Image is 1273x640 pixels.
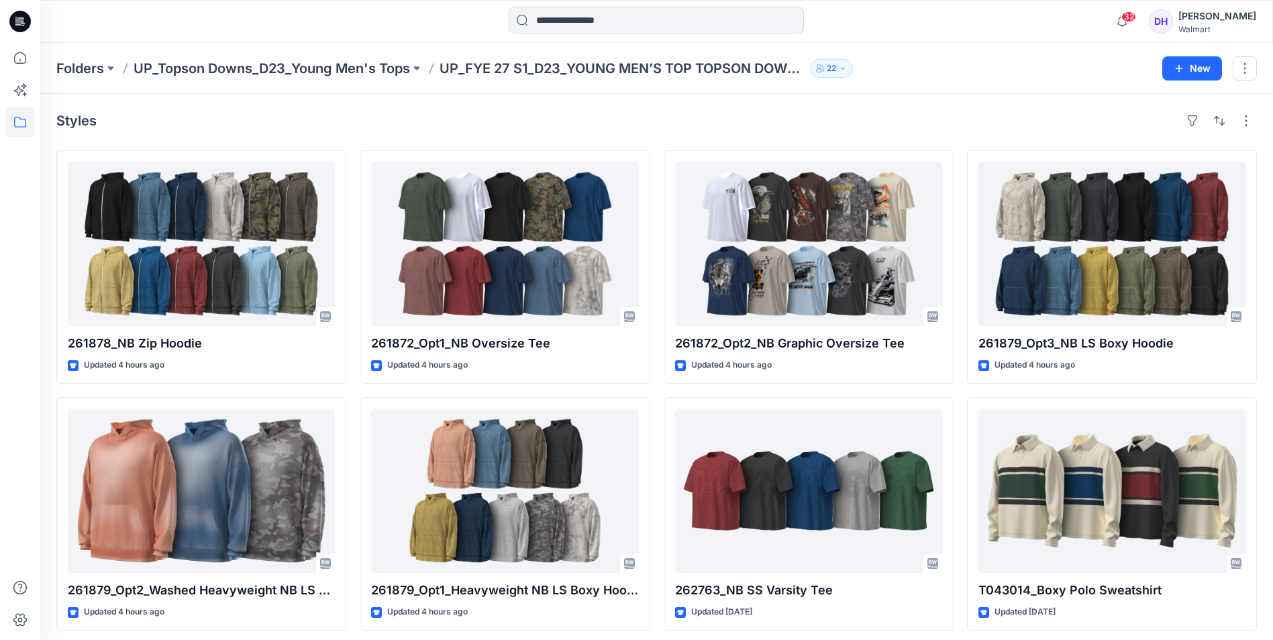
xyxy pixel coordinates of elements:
p: Updated [DATE] [995,605,1056,619]
p: 261878_NB Zip Hoodie [68,334,335,353]
button: 22 [810,59,853,78]
p: Updated 4 hours ago [387,605,468,619]
a: 261872_Opt2_NB Graphic Oversize Tee [675,162,942,326]
a: UP_Topson Downs_D23_Young Men's Tops [134,59,410,78]
p: UP_FYE 27 S1_D23_YOUNG MEN’S TOP TOPSON DOWNS [440,59,805,78]
p: 22 [827,61,836,76]
button: New [1162,56,1222,81]
p: T043014_Boxy Polo Sweatshirt [978,581,1245,600]
div: Walmart [1178,24,1256,34]
a: T043014_Boxy Polo Sweatshirt [978,409,1245,573]
p: Updated 4 hours ago [84,605,164,619]
span: 32 [1121,11,1136,22]
h4: Styles [56,113,97,129]
p: Updated 4 hours ago [387,358,468,372]
a: 261879_Opt3_NB LS Boxy Hoodie [978,162,1245,326]
p: 261872_Opt2_NB Graphic Oversize Tee [675,334,942,353]
p: Updated [DATE] [691,605,752,619]
a: 262763_NB SS Varsity Tee [675,409,942,573]
p: 261872_Opt1_NB Oversize Tee [371,334,638,353]
p: 261879_Opt2_Washed Heavyweight NB LS Boxy Hoodie [68,581,335,600]
p: 262763_NB SS Varsity Tee [675,581,942,600]
div: [PERSON_NAME] [1178,8,1256,24]
p: 261879_Opt3_NB LS Boxy Hoodie [978,334,1245,353]
a: 261879_Opt2_Washed Heavyweight NB LS Boxy Hoodie [68,409,335,573]
a: 261872_Opt1_NB Oversize Tee [371,162,638,326]
a: Folders [56,59,104,78]
p: Updated 4 hours ago [84,358,164,372]
p: 261879_Opt1_Heavyweight NB LS Boxy Hoodie [371,581,638,600]
p: Updated 4 hours ago [995,358,1075,372]
a: 261879_Opt1_Heavyweight NB LS Boxy Hoodie [371,409,638,573]
a: 261878_NB Zip Hoodie [68,162,335,326]
p: Updated 4 hours ago [691,358,772,372]
div: DH [1149,9,1173,34]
